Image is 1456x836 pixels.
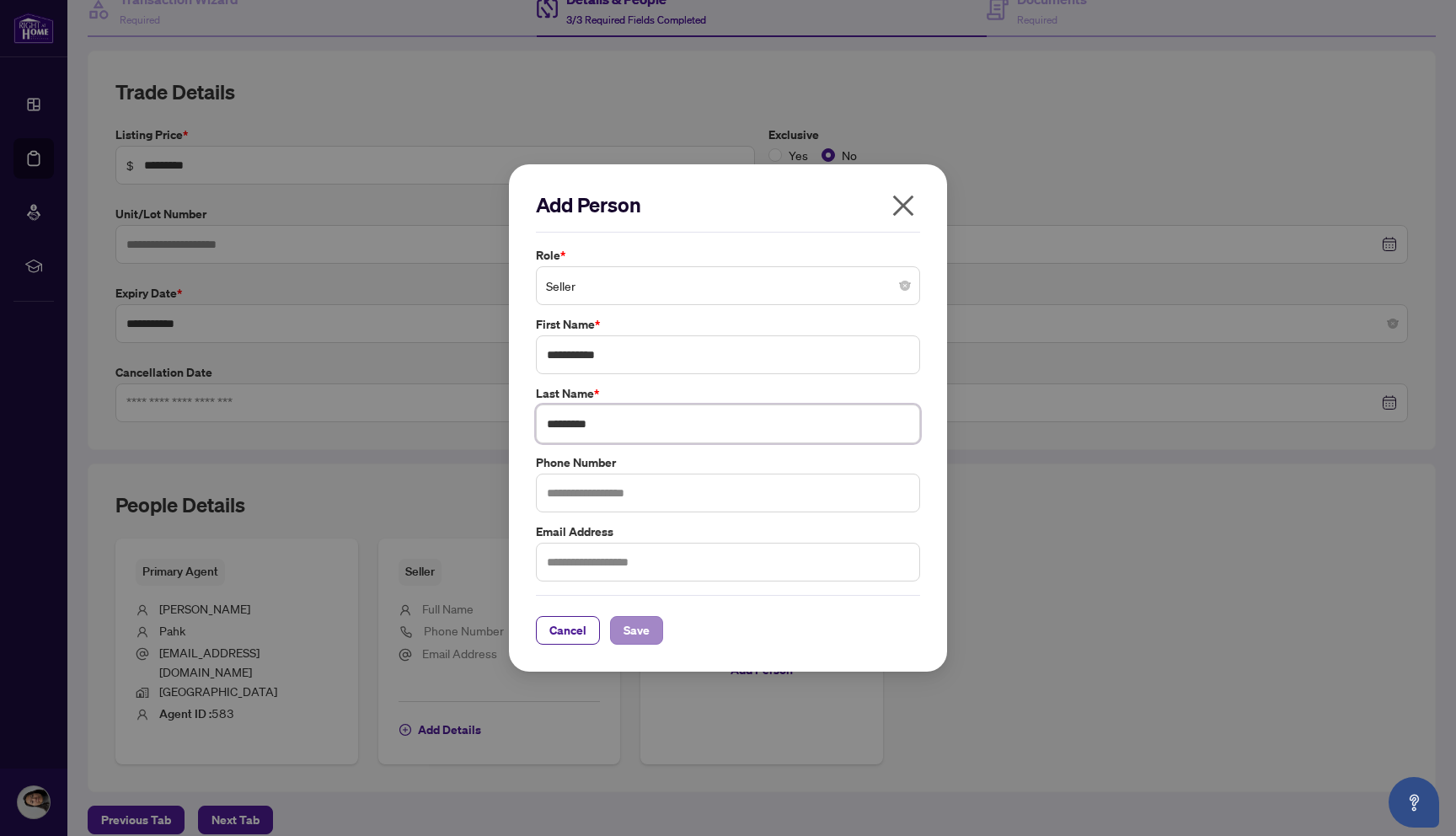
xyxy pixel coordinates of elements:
[536,616,600,645] button: Cancel
[1389,777,1439,828] button: Open asap
[536,453,920,472] label: Phone Number
[549,617,586,644] span: Cancel
[624,617,650,644] span: Save
[900,281,910,291] span: close-circle
[536,384,920,403] label: Last Name
[546,270,910,302] span: Seller
[536,315,920,334] label: First Name
[890,192,917,219] span: close
[536,246,920,265] label: Role
[536,191,920,218] h2: Add Person
[536,522,920,541] label: Email Address
[610,616,663,645] button: Save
